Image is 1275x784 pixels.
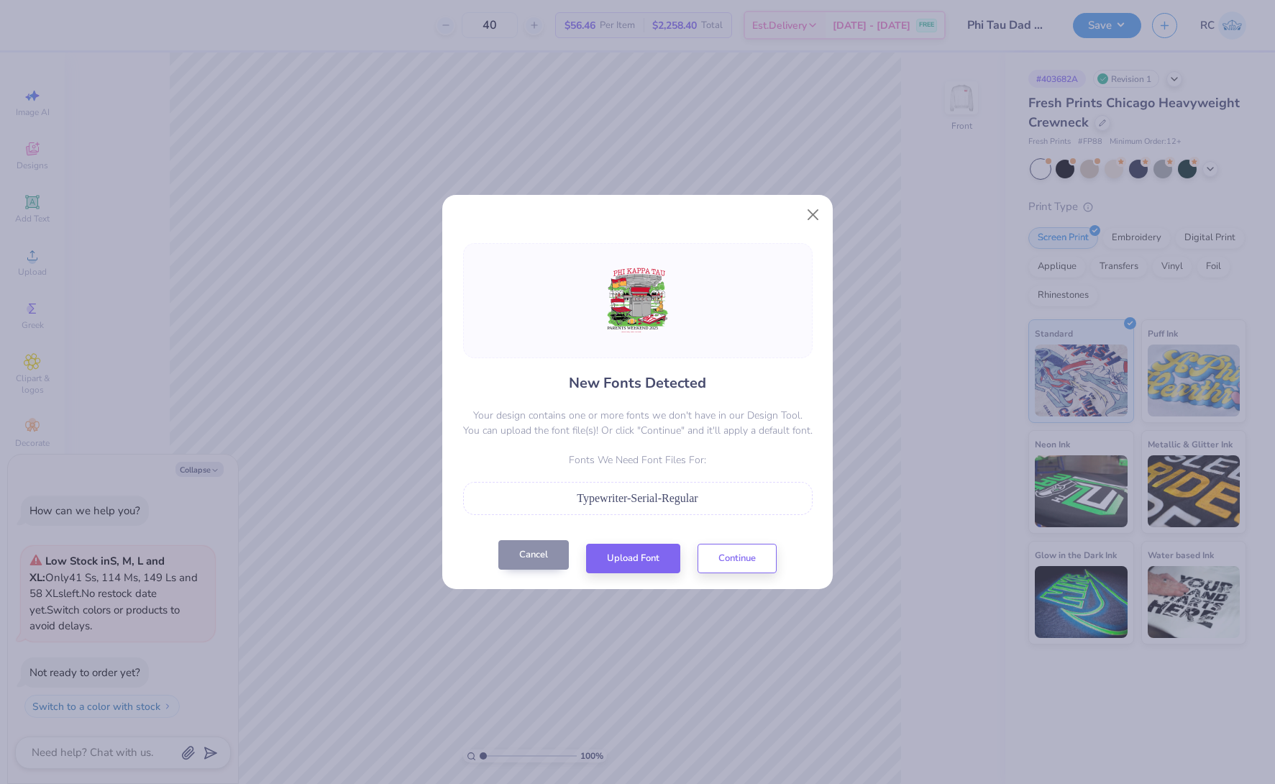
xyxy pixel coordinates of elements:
[586,544,680,573] button: Upload Font
[463,408,813,438] p: Your design contains one or more fonts we don't have in our Design Tool. You can upload the font ...
[498,540,569,570] button: Cancel
[577,492,698,504] span: Typewriter-Serial-Regular
[463,452,813,468] p: Fonts We Need Font Files For:
[698,544,777,573] button: Continue
[569,373,706,393] h4: New Fonts Detected
[800,201,827,228] button: Close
